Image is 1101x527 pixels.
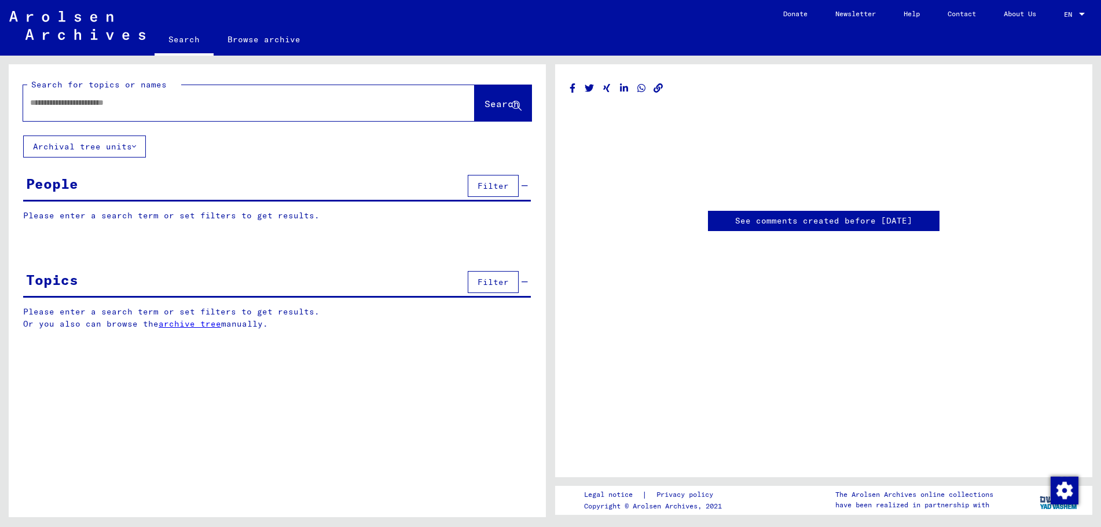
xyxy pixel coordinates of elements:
[478,277,509,287] span: Filter
[584,489,727,501] div: |
[647,489,727,501] a: Privacy policy
[475,85,531,121] button: Search
[584,501,727,511] p: Copyright © Arolsen Archives, 2021
[735,215,912,227] a: See comments created before [DATE]
[1051,477,1078,504] img: Change consent
[567,81,579,96] button: Share on Facebook
[214,25,314,53] a: Browse archive
[636,81,648,96] button: Share on WhatsApp
[618,81,630,96] button: Share on LinkedIn
[23,306,531,330] p: Please enter a search term or set filters to get results. Or you also can browse the manually.
[652,81,665,96] button: Copy link
[26,173,78,194] div: People
[9,11,145,40] img: Arolsen_neg.svg
[835,489,993,500] p: The Arolsen Archives online collections
[583,81,596,96] button: Share on Twitter
[155,25,214,56] a: Search
[478,181,509,191] span: Filter
[26,269,78,290] div: Topics
[468,175,519,197] button: Filter
[601,81,613,96] button: Share on Xing
[1064,10,1077,19] span: EN
[468,271,519,293] button: Filter
[31,79,167,90] mat-label: Search for topics or names
[23,210,531,222] p: Please enter a search term or set filters to get results.
[1037,485,1081,514] img: yv_logo.png
[485,98,519,109] span: Search
[584,489,642,501] a: Legal notice
[23,136,146,158] button: Archival tree units
[835,500,993,510] p: have been realized in partnership with
[159,319,221,329] a: archive tree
